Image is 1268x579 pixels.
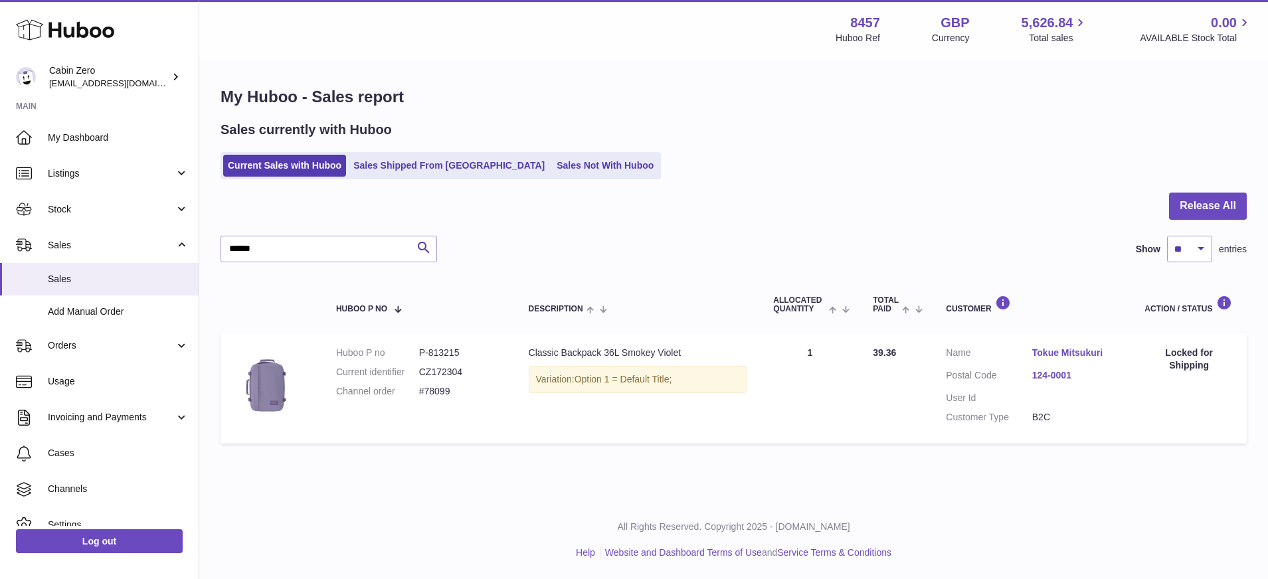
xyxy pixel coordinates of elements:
[760,333,860,444] td: 1
[336,305,387,313] span: Huboo P no
[946,411,1032,424] dt: Customer Type
[1032,347,1119,359] a: Tokue Mitsukuri
[1136,243,1160,256] label: Show
[1144,295,1233,313] div: Action / Status
[941,14,969,32] strong: GBP
[1022,14,1089,44] a: 5,626.84 Total sales
[16,529,183,553] a: Log out
[336,385,419,398] dt: Channel order
[1022,14,1073,32] span: 5,626.84
[777,547,891,558] a: Service Terms & Conditions
[1140,32,1252,44] span: AVAILABLE Stock Total
[600,546,891,559] li: and
[48,167,175,180] span: Listings
[575,374,672,384] span: Option 1 = Default Title;
[850,14,880,32] strong: 8457
[419,385,502,398] dd: #78099
[49,64,169,90] div: Cabin Zero
[48,273,189,286] span: Sales
[529,305,583,313] span: Description
[49,78,195,88] span: [EMAIL_ADDRESS][DOMAIN_NAME]
[1169,193,1247,220] button: Release All
[419,347,502,359] dd: P-813215
[16,67,36,87] img: huboo@cabinzero.com
[336,347,419,359] dt: Huboo P no
[48,339,175,352] span: Orders
[234,347,300,413] img: SMOKEY_VIOLET_36L.png
[773,296,826,313] span: ALLOCATED Quantity
[48,375,189,388] span: Usage
[419,366,502,378] dd: CZ172304
[946,347,1032,363] dt: Name
[1032,369,1119,382] a: 124-0001
[48,447,189,459] span: Cases
[221,86,1247,108] h1: My Huboo - Sales report
[48,519,189,531] span: Settings
[48,203,175,216] span: Stock
[932,32,970,44] div: Currency
[48,411,175,424] span: Invoicing and Payments
[946,369,1032,385] dt: Postal Code
[1144,347,1233,372] div: Locked for Shipping
[1211,14,1237,32] span: 0.00
[946,392,1032,404] dt: User Id
[48,305,189,318] span: Add Manual Order
[48,239,175,252] span: Sales
[873,347,896,358] span: 39.36
[529,366,747,393] div: Variation:
[605,547,762,558] a: Website and Dashboard Terms of Use
[836,32,880,44] div: Huboo Ref
[576,547,595,558] a: Help
[336,366,419,378] dt: Current identifier
[1140,14,1252,44] a: 0.00 AVAILABLE Stock Total
[349,155,549,177] a: Sales Shipped From [GEOGRAPHIC_DATA]
[529,347,747,359] div: Classic Backpack 36L Smokey Violet
[1029,32,1088,44] span: Total sales
[223,155,346,177] a: Current Sales with Huboo
[1219,243,1247,256] span: entries
[552,155,658,177] a: Sales Not With Huboo
[221,121,392,139] h2: Sales currently with Huboo
[48,483,189,495] span: Channels
[1032,411,1119,424] dd: B2C
[210,521,1257,533] p: All Rights Reserved. Copyright 2025 - [DOMAIN_NAME]
[946,295,1118,313] div: Customer
[48,131,189,144] span: My Dashboard
[873,296,899,313] span: Total paid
